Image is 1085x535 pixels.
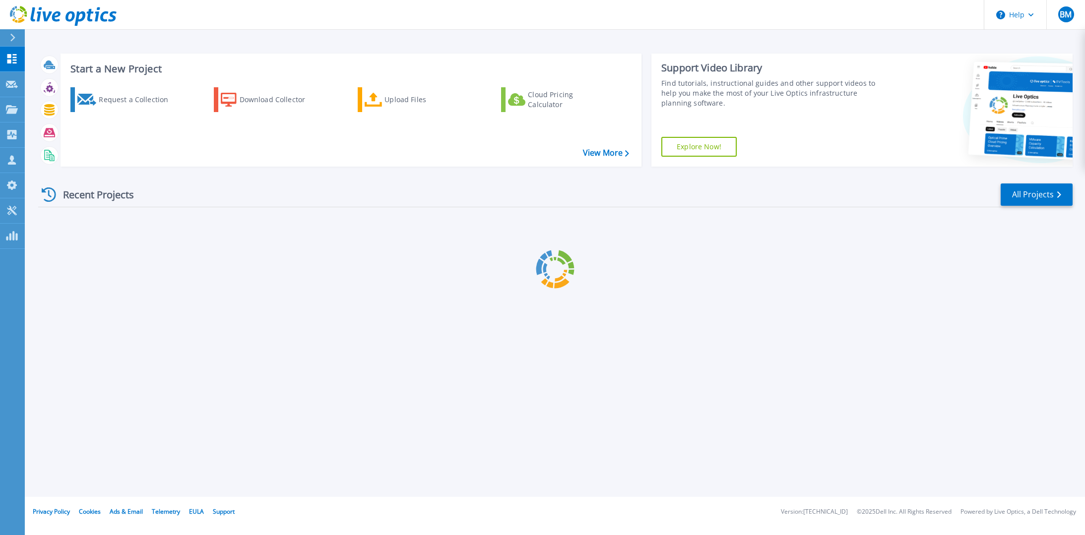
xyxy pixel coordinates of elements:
[110,507,143,516] a: Ads & Email
[152,507,180,516] a: Telemetry
[857,509,952,515] li: © 2025 Dell Inc. All Rights Reserved
[960,509,1076,515] li: Powered by Live Optics, a Dell Technology
[38,182,147,207] div: Recent Projects
[240,90,319,110] div: Download Collector
[583,148,629,158] a: View More
[358,87,468,112] a: Upload Files
[1060,10,1072,18] span: BM
[781,509,848,515] li: Version: [TECHNICAL_ID]
[661,78,878,108] div: Find tutorials, instructional guides and other support videos to help you make the most of your L...
[79,507,101,516] a: Cookies
[528,90,607,110] div: Cloud Pricing Calculator
[99,90,178,110] div: Request a Collection
[384,90,464,110] div: Upload Files
[70,63,629,74] h3: Start a New Project
[214,87,324,112] a: Download Collector
[189,507,204,516] a: EULA
[213,507,235,516] a: Support
[661,61,878,74] div: Support Video Library
[1001,183,1073,206] a: All Projects
[70,87,181,112] a: Request a Collection
[33,507,70,516] a: Privacy Policy
[661,137,737,157] a: Explore Now!
[501,87,612,112] a: Cloud Pricing Calculator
